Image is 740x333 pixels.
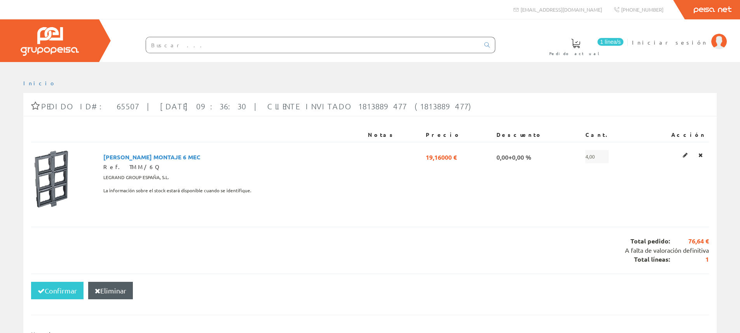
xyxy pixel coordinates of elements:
span: 0,00+0,00 % [496,150,531,163]
a: Editar [681,150,690,160]
span: Iniciar sesión [632,38,707,46]
button: Confirmar [31,282,84,300]
span: [PHONE_NUMBER] [621,6,663,13]
a: Iniciar sesión [632,32,727,40]
span: Pedido ID#: 65507 | [DATE] 09:36:30 | Cliente Invitado 1813889477 (1813889477) [41,102,474,111]
th: Cant. [582,128,639,142]
img: Grupo Peisa [21,27,79,56]
span: LEGRAND GROUP ESPAÑA, S.L. [103,171,169,184]
span: 19,16000 € [426,150,457,163]
span: 1 [670,255,709,264]
a: 1 línea/s Pedido actual [542,32,625,60]
span: [EMAIL_ADDRESS][DOMAIN_NAME] [521,6,602,13]
span: La información sobre el stock estará disponible cuando se identifique. [103,184,251,197]
span: 1 línea/s [597,38,623,46]
button: Eliminar [88,282,133,300]
span: A falta de valoración definitiva [625,246,709,254]
span: 76,64 € [670,237,709,246]
span: 4,00 [585,150,609,163]
a: Inicio [23,79,56,86]
input: Buscar ... [146,37,480,53]
th: Precio [423,128,493,142]
th: Notas [365,128,423,142]
th: Descuento [493,128,583,142]
img: Foto artículo MARCO BASCULANTE MONTAJE 6 MEC (87.9x150) [34,150,68,208]
div: Total pedido: Total líneas: [31,227,709,274]
a: Eliminar [696,150,705,160]
span: Pedido actual [549,50,602,57]
th: Acción [639,128,709,142]
div: Ref. TMM/6Q [103,163,362,171]
span: [PERSON_NAME] MONTAJE 6 MEC [103,150,200,163]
